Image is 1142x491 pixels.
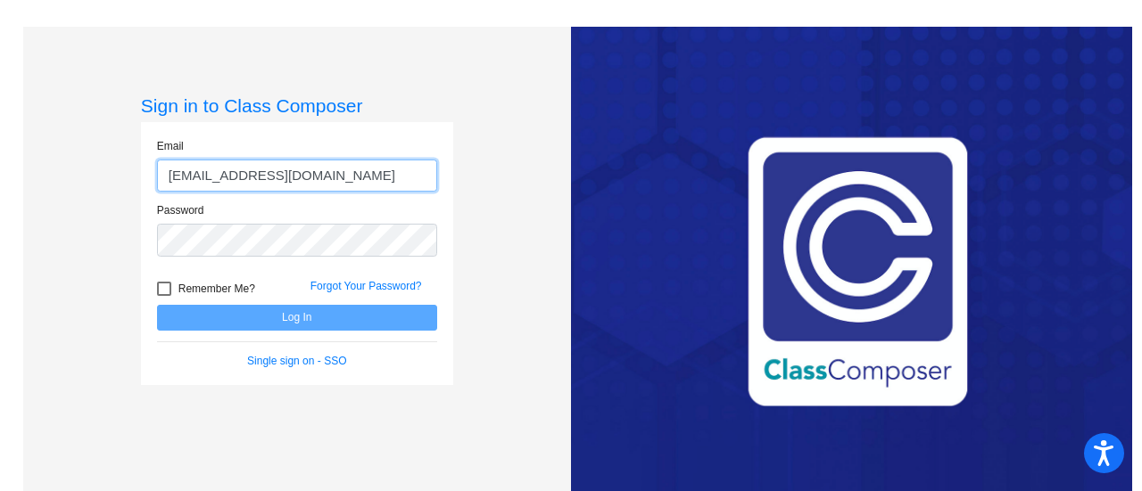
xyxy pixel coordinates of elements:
[157,138,184,154] label: Email
[178,278,255,299] span: Remember Me?
[157,202,204,218] label: Password
[247,355,346,367] a: Single sign on - SSO
[310,280,422,292] a: Forgot Your Password?
[141,94,453,117] h3: Sign in to Class Composer
[157,305,437,331] button: Log In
